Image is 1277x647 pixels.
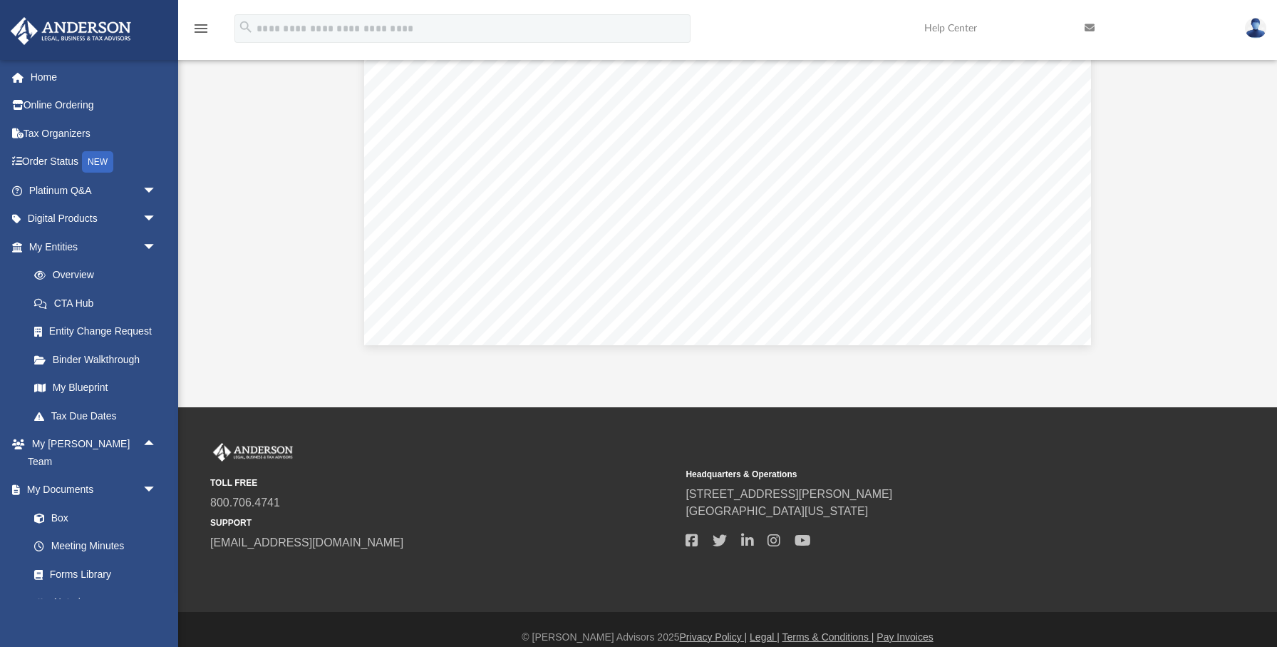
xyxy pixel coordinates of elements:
small: SUPPORT [210,516,676,529]
a: 800.706.4741 [210,496,280,509]
a: Box [20,504,164,532]
a: Meeting Minutes [20,532,171,561]
img: Anderson Advisors Platinum Portal [6,17,135,45]
span: arrow_drop_up [143,430,171,459]
small: Headquarters & Operations [686,468,1151,481]
a: menu [192,27,210,37]
a: Binder Walkthrough [20,345,178,374]
img: User Pic [1245,18,1266,39]
a: Digital Productsarrow_drop_down [10,205,178,233]
a: My Entitiesarrow_drop_down [10,233,178,261]
a: Entity Change Request [20,317,178,346]
i: menu [192,20,210,37]
a: Tax Organizers [10,119,178,148]
span: arrow_drop_down [143,176,171,205]
a: Online Ordering [10,91,178,120]
a: Platinum Q&Aarrow_drop_down [10,176,178,205]
a: My [PERSON_NAME] Teamarrow_drop_up [10,430,171,476]
a: Pay Invoices [877,631,933,643]
a: Forms Library [20,560,164,589]
a: Tax Due Dates [20,402,178,430]
a: Home [10,63,178,91]
a: CTA Hub [20,289,178,317]
div: NEW [82,151,113,173]
span: arrow_drop_down [143,205,171,234]
a: Overview [20,261,178,290]
a: [STREET_ADDRESS][PERSON_NAME] [686,488,892,500]
a: [GEOGRAPHIC_DATA][US_STATE] [686,505,868,517]
a: Privacy Policy | [680,631,748,643]
a: Legal | [750,631,780,643]
a: Terms & Conditions | [782,631,874,643]
a: [EMAIL_ADDRESS][DOMAIN_NAME] [210,536,403,549]
span: arrow_drop_down [143,476,171,505]
small: TOLL FREE [210,477,676,489]
img: Anderson Advisors Platinum Portal [210,443,296,462]
a: Order StatusNEW [10,148,178,177]
i: search [238,19,254,35]
a: My Documentsarrow_drop_down [10,476,171,504]
span: arrow_drop_down [143,233,171,262]
div: © [PERSON_NAME] Advisors 2025 [178,630,1277,645]
a: Notarize [20,589,171,617]
a: My Blueprint [20,374,171,402]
